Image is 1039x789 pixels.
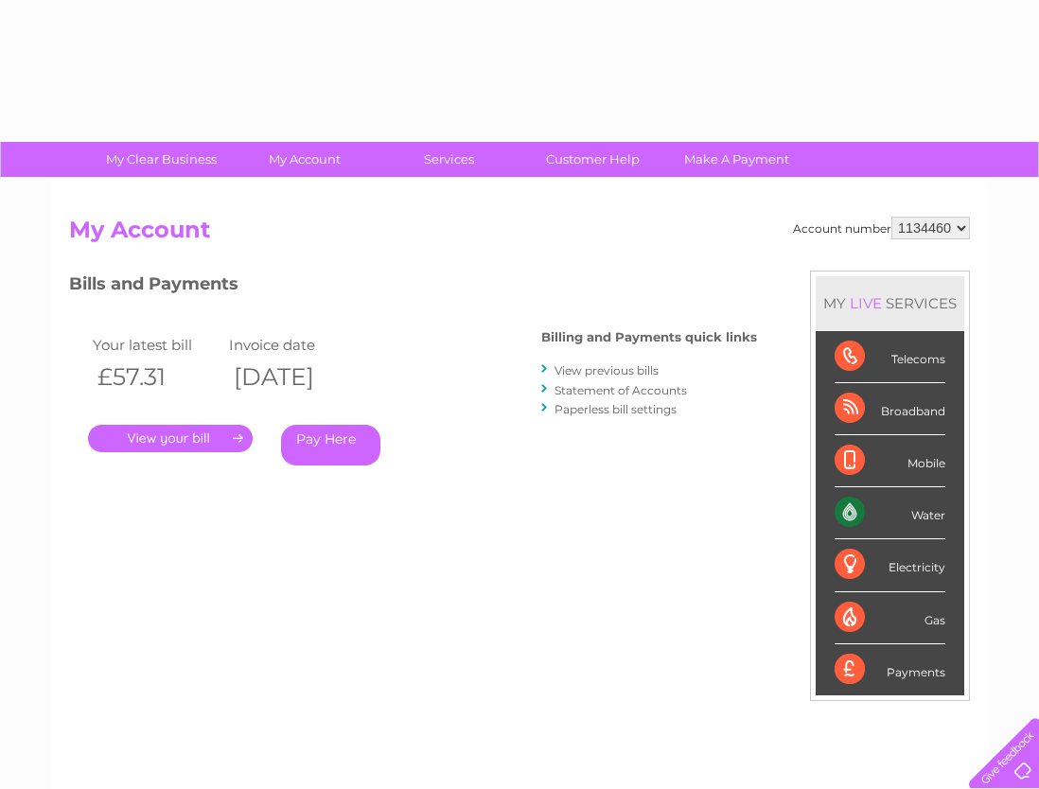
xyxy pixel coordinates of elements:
div: LIVE [846,294,886,312]
a: Services [371,142,527,177]
a: My Account [227,142,383,177]
a: View previous bills [555,363,659,377]
td: Invoice date [224,332,361,358]
h4: Billing and Payments quick links [541,330,757,344]
a: . [88,425,253,452]
div: Electricity [835,539,945,591]
a: Make A Payment [659,142,815,177]
h2: My Account [69,217,970,253]
a: Statement of Accounts [555,383,687,397]
a: Paperless bill settings [555,402,677,416]
div: Broadband [835,383,945,435]
div: Payments [835,644,945,695]
th: [DATE] [224,358,361,396]
th: £57.31 [88,358,224,396]
div: Water [835,487,945,539]
div: MY SERVICES [816,276,964,330]
a: My Clear Business [83,142,239,177]
td: Your latest bill [88,332,224,358]
div: Mobile [835,435,945,487]
a: Pay Here [281,425,380,465]
div: Telecoms [835,331,945,383]
div: Account number [793,217,970,239]
div: Gas [835,592,945,644]
h3: Bills and Payments [69,271,757,304]
a: Customer Help [515,142,671,177]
